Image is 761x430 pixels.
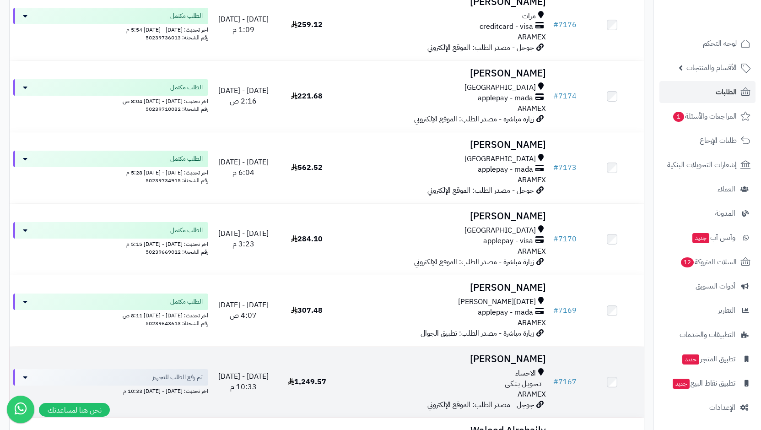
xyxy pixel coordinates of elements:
[218,228,269,250] span: [DATE] - [DATE] 3:23 م
[170,83,203,92] span: الطلب مكتمل
[700,134,737,147] span: طلبات الإرجاع
[464,154,536,164] span: [GEOGRAPHIC_DATA]
[553,376,558,387] span: #
[478,164,533,175] span: applepay - mada
[13,96,208,105] div: اخر تحديث: [DATE] - [DATE] 8:04 ص
[659,202,756,224] a: المدونة
[13,386,208,395] div: اخر تحديث: [DATE] - [DATE] 10:33 م
[659,251,756,273] a: السلات المتروكة12
[659,178,756,200] a: العملاء
[464,225,536,236] span: [GEOGRAPHIC_DATA]
[291,91,323,102] span: 221.68
[553,162,577,173] a: #7173
[680,328,735,341] span: التطبيقات والخدمات
[673,379,690,389] span: جديد
[659,372,756,394] a: تطبيق نقاط البيعجديد
[291,234,323,245] span: 284.10
[218,299,269,321] span: [DATE] - [DATE] 4:07 ص
[146,176,208,185] span: رقم الشحنة: 50239734915
[691,231,735,244] span: وآتس آب
[659,348,756,370] a: تطبيق المتجرجديد
[478,307,533,318] span: applepay - mada
[464,82,536,93] span: [GEOGRAPHIC_DATA]
[667,158,737,171] span: إشعارات التحويلات البنكية
[672,377,735,390] span: تطبيق نقاط البيع
[483,236,533,246] span: applepay - visa
[553,91,577,102] a: #7174
[680,257,694,267] span: 12
[13,167,208,177] div: اخر تحديث: [DATE] - [DATE] 5:28 م
[458,297,536,307] span: [DATE][PERSON_NAME]
[291,305,323,316] span: 307.48
[427,42,534,53] span: جوجل - مصدر الطلب: الموقع الإلكتروني
[682,354,699,365] span: جديد
[659,33,756,54] a: لوحة التحكم
[696,280,735,293] span: أدوات التسويق
[342,211,546,222] h3: [PERSON_NAME]
[218,371,269,392] span: [DATE] - [DATE] 10:33 م
[342,140,546,150] h3: [PERSON_NAME]
[718,304,735,317] span: التقارير
[659,299,756,321] a: التقارير
[480,22,533,32] span: creditcard - visa
[692,233,709,243] span: جديد
[170,11,203,21] span: الطلب مكتمل
[522,11,536,22] span: مرات
[699,7,752,26] img: logo-2.png
[659,227,756,249] a: وآتس آبجديد
[709,401,735,414] span: الإعدادات
[553,91,558,102] span: #
[218,157,269,178] span: [DATE] - [DATE] 6:04 م
[478,93,533,103] span: applepay - mada
[291,19,323,30] span: 259.12
[421,328,534,339] span: زيارة مباشرة - مصدر الطلب: تطبيق الجوال
[505,379,541,389] span: تـحـويـل بـنـكـي
[146,319,208,327] span: رقم الشحنة: 50239643613
[170,154,203,163] span: الطلب مكتمل
[673,111,684,122] span: 1
[553,376,577,387] a: #7167
[518,103,546,114] span: ARAMEX
[686,61,737,74] span: الأقسام والمنتجات
[13,310,208,320] div: اخر تحديث: [DATE] - [DATE] 8:11 ص
[218,14,269,35] span: [DATE] - [DATE] 1:09 م
[703,37,737,50] span: لوحة التحكم
[680,256,737,268] span: السلات المتروكة
[716,86,737,98] span: الطلبات
[146,33,208,42] span: رقم الشحنة: 50239736013
[553,234,558,245] span: #
[515,368,536,379] span: الاحساء
[414,114,534,125] span: زيارة مباشرة - مصدر الطلب: الموقع الإلكتروني
[13,24,208,34] div: اخر تحديث: [DATE] - [DATE] 5:54 م
[553,305,558,316] span: #
[414,256,534,267] span: زيارة مباشرة - مصدر الطلب: الموقع الإلكتروني
[427,399,534,410] span: جوجل - مصدر الطلب: الموقع الإلكتروني
[342,354,546,365] h3: [PERSON_NAME]
[518,174,546,185] span: ARAMEX
[342,68,546,79] h3: [PERSON_NAME]
[659,275,756,297] a: أدوات التسويق
[518,246,546,257] span: ARAMEX
[218,85,269,107] span: [DATE] - [DATE] 2:16 ص
[553,19,558,30] span: #
[659,397,756,419] a: الإعدادات
[518,389,546,400] span: ARAMEX
[553,19,577,30] a: #7176
[518,32,546,43] span: ARAMEX
[427,185,534,196] span: جوجل - مصدر الطلب: الموقع الإلكتروني
[288,376,326,387] span: 1,249.57
[170,226,203,235] span: الطلب مكتمل
[13,239,208,248] div: اخر تحديث: [DATE] - [DATE] 5:15 م
[291,162,323,173] span: 562.52
[553,162,558,173] span: #
[553,305,577,316] a: #7169
[718,183,735,196] span: العملاء
[518,317,546,328] span: ARAMEX
[146,105,208,113] span: رقم الشحنة: 50239710032
[659,324,756,346] a: التطبيقات والخدمات
[553,234,577,245] a: #7170
[342,283,546,293] h3: [PERSON_NAME]
[715,207,735,220] span: المدونة
[146,248,208,256] span: رقم الشحنة: 50239669012
[170,297,203,306] span: الطلب مكتمل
